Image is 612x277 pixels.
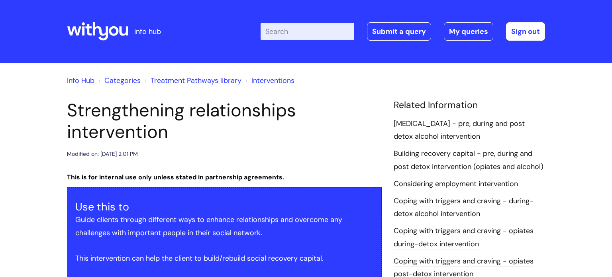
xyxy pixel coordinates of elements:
p: info hub [134,25,161,38]
li: Interventions [243,74,294,87]
h3: Use this to [75,200,373,213]
a: My queries [444,22,493,41]
a: Building recovery capital - pre, during and post detox intervention (opiates and alcohol) [394,149,543,172]
div: Modified on: [DATE] 2:01 PM [67,149,138,159]
li: Treatment Pathways library [143,74,241,87]
a: Submit a query [367,22,431,41]
div: | - [261,22,545,41]
a: Coping with triggers and craving - during-detox alcohol intervention [394,196,534,219]
a: Coping with triggers and craving - opiates during-detox intervention [394,226,534,249]
a: Categories [104,76,141,85]
a: [MEDICAL_DATA] - pre, during and post detox alcohol intervention [394,119,525,142]
a: Considering employment intervention [394,179,518,189]
a: Info Hub [67,76,94,85]
h4: Related Information [394,100,545,111]
h1: Strengthening relationships intervention [67,100,382,143]
a: Interventions [251,76,294,85]
a: Sign out [506,22,545,41]
strong: This is for internal use only unless stated in partnership agreements. [67,173,284,181]
p: This intervention can help the client to build/rebuild social recovery capital. [75,252,373,265]
p: Guide clients through different ways to enhance relationships and overcome any challenges with im... [75,213,373,239]
a: Treatment Pathways library [151,76,241,85]
li: Solution home [96,74,141,87]
input: Search [261,23,354,40]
